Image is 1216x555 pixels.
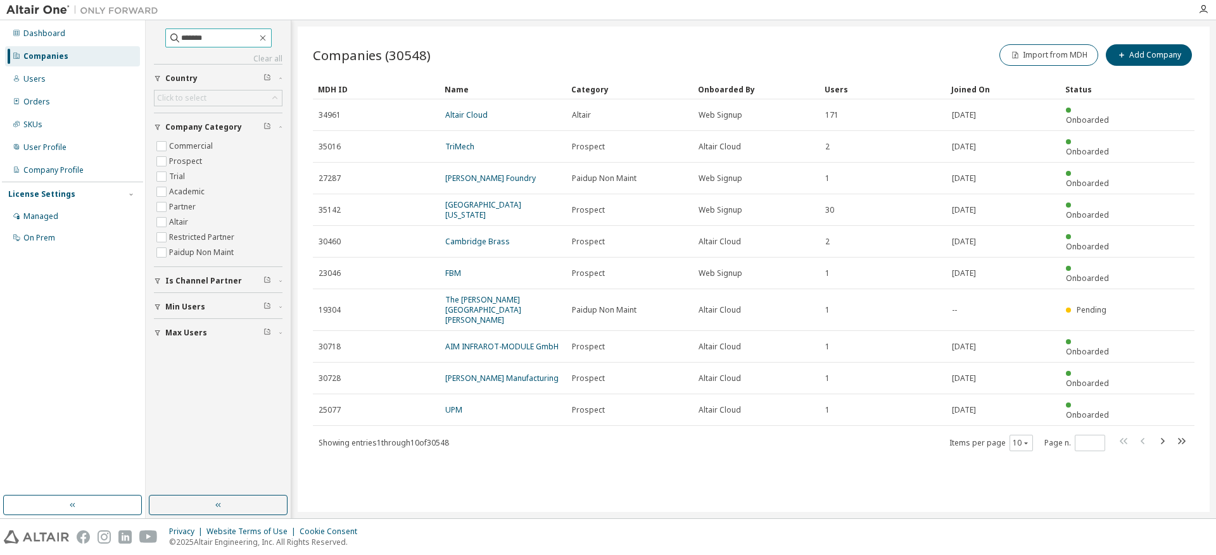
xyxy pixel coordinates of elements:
[165,122,242,132] span: Company Category
[139,530,158,544] img: youtube.svg
[23,165,84,175] div: Company Profile
[825,79,941,99] div: Users
[445,141,474,152] a: TriMech
[319,305,341,315] span: 19304
[825,373,830,384] span: 1
[165,276,242,286] span: Is Channel Partner
[169,184,207,199] label: Academic
[154,319,282,347] button: Max Users
[319,437,449,448] span: Showing entries 1 through 10 of 30548
[155,90,282,106] div: Click to select
[952,173,976,184] span: [DATE]
[319,405,341,415] span: 25077
[572,268,605,278] span: Prospect
[118,530,132,544] img: linkedin.svg
[949,435,1033,451] span: Items per page
[169,139,215,154] label: Commercial
[698,79,814,99] div: Onboarded By
[169,537,365,547] p: © 2025 Altair Engineering, Inc. All Rights Reserved.
[1066,209,1109,220] span: Onboarded
[23,211,58,221] div: Managed
[263,122,271,132] span: Clear filter
[1066,178,1109,189] span: Onboarded
[319,342,341,352] span: 30718
[154,54,282,64] a: Clear all
[169,230,237,245] label: Restricted Partner
[572,142,605,152] span: Prospect
[319,110,341,120] span: 34961
[263,328,271,338] span: Clear filter
[165,73,198,84] span: Country
[445,341,559,352] a: AIM INFRAROT-MODULE GmbH
[98,530,111,544] img: instagram.svg
[572,110,591,120] span: Altair
[952,110,976,120] span: [DATE]
[154,113,282,141] button: Company Category
[445,79,561,99] div: Name
[572,173,636,184] span: Paidup Non Maint
[165,328,207,338] span: Max Users
[1065,79,1118,99] div: Status
[1066,115,1109,125] span: Onboarded
[699,342,741,352] span: Altair Cloud
[572,237,605,247] span: Prospect
[1066,409,1109,420] span: Onboarded
[1077,304,1106,315] span: Pending
[1066,241,1109,252] span: Onboarded
[6,4,165,16] img: Altair One
[23,142,66,153] div: User Profile
[77,530,90,544] img: facebook.svg
[1066,378,1109,389] span: Onboarded
[165,302,205,312] span: Min Users
[300,527,365,537] div: Cookie Consent
[825,142,830,152] span: 2
[825,342,830,352] span: 1
[23,120,42,130] div: SKUs
[169,245,236,260] label: Paidup Non Maint
[23,28,65,39] div: Dashboard
[169,215,191,230] label: Altair
[8,189,75,199] div: License Settings
[1066,346,1109,357] span: Onboarded
[319,237,341,247] span: 30460
[952,305,957,315] span: --
[23,74,46,84] div: Users
[154,65,282,92] button: Country
[445,236,510,247] a: Cambridge Brass
[952,142,976,152] span: [DATE]
[699,373,741,384] span: Altair Cloud
[263,302,271,312] span: Clear filter
[825,110,839,120] span: 171
[952,373,976,384] span: [DATE]
[319,173,341,184] span: 27287
[263,276,271,286] span: Clear filter
[825,305,830,315] span: 1
[319,373,341,384] span: 30728
[699,205,742,215] span: Web Signup
[445,199,521,220] a: [GEOGRAPHIC_DATA][US_STATE]
[319,268,341,278] span: 23046
[318,79,434,99] div: MDH ID
[1066,146,1109,157] span: Onboarded
[699,268,742,278] span: Web Signup
[23,97,50,107] div: Orders
[169,199,198,215] label: Partner
[952,405,976,415] span: [DATE]
[23,51,68,61] div: Companies
[571,79,688,99] div: Category
[445,373,559,384] a: [PERSON_NAME] Manufacturing
[169,527,206,537] div: Privacy
[445,294,521,325] a: The [PERSON_NAME][GEOGRAPHIC_DATA][PERSON_NAME]
[206,527,300,537] div: Website Terms of Use
[445,109,488,120] a: Altair Cloud
[572,342,605,352] span: Prospect
[825,173,830,184] span: 1
[4,530,69,544] img: altair_logo.svg
[699,237,741,247] span: Altair Cloud
[825,205,834,215] span: 30
[825,237,830,247] span: 2
[825,268,830,278] span: 1
[572,405,605,415] span: Prospect
[699,173,742,184] span: Web Signup
[952,268,976,278] span: [DATE]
